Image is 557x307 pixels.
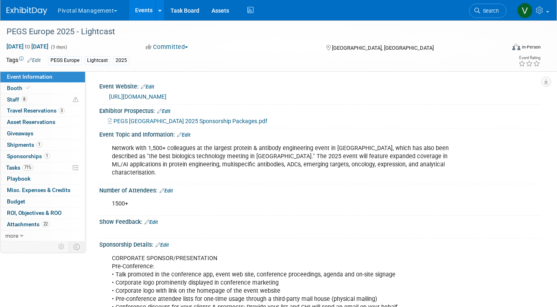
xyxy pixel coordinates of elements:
span: Asset Reservations [7,119,55,125]
span: 1 [36,141,42,148]
div: In-Person [522,44,541,50]
a: Staff8 [0,94,85,105]
a: Playbook [0,173,85,184]
span: 22 [42,221,50,227]
img: ExhibitDay [7,7,47,15]
td: Tags [6,56,41,65]
span: Shipments [7,141,42,148]
div: PEGS Europe 2025 - Lightcast [4,24,495,39]
span: Playbook [7,175,31,182]
span: Tasks [6,164,33,171]
a: [URL][DOMAIN_NAME] [109,93,166,100]
div: Lightcast [85,56,110,65]
span: 3 [59,108,65,114]
span: 8 [21,96,27,102]
span: Event Information [7,73,52,80]
span: ROI, Objectives & ROO [7,210,61,216]
span: 1 [44,153,50,159]
span: [GEOGRAPHIC_DATA], [GEOGRAPHIC_DATA] [332,45,434,51]
a: Budget [0,196,85,207]
div: 1500+ [106,196,455,212]
i: Booth reservation complete [26,86,30,90]
td: Toggle Event Tabs [69,241,85,252]
span: Booth [7,85,32,91]
a: Edit [144,219,158,225]
div: Network with 1,500+ colleagues at the largest protein & antibody engineering event in [GEOGRAPHIC... [106,140,455,181]
span: Giveaways [7,130,33,137]
a: Sponsorships1 [0,151,85,162]
a: Edit [177,132,190,138]
div: Event Website: [99,80,541,91]
a: Edit [141,84,154,90]
span: (3 days) [50,44,67,50]
div: Event Topic and Information: [99,128,541,139]
span: Staff [7,96,27,103]
span: [DATE] [DATE] [6,43,49,50]
div: Sponsorship Details: [99,239,541,249]
a: Search [469,4,507,18]
a: Shipments1 [0,139,85,150]
a: Giveaways [0,128,85,139]
a: Edit [157,108,170,114]
a: Travel Reservations3 [0,105,85,116]
span: Budget [7,198,25,205]
td: Personalize Event Tab Strip [55,241,69,252]
a: Asset Reservations [0,117,85,128]
a: Booth [0,83,85,94]
span: Attachments [7,221,50,227]
div: Event Rating [518,56,540,60]
button: Committed [143,43,191,51]
a: Edit [155,242,169,248]
div: Exhibitor Prospectus: [99,105,541,115]
span: Misc. Expenses & Credits [7,187,70,193]
a: Misc. Expenses & Credits [0,185,85,196]
img: Format-Inperson.png [512,44,520,50]
span: Potential Scheduling Conflict -- at least one attendee is tagged in another overlapping event. [73,96,79,104]
img: Valerie Weld [517,3,533,18]
span: Sponsorships [7,153,50,159]
span: 71% [22,164,33,170]
a: Tasks71% [0,162,85,173]
span: to [24,43,31,50]
div: Number of Attendees: [99,184,541,195]
div: Show Feedback: [99,216,541,226]
div: Event Format [462,42,541,55]
div: 2025 [113,56,129,65]
a: PEGS [GEOGRAPHIC_DATA] 2025 Sponsorship Packages.pdf [108,118,267,124]
a: Edit [159,188,173,194]
div: PEGS Europe [48,56,82,65]
a: more [0,230,85,241]
span: Search [480,8,499,14]
span: more [5,232,18,239]
a: Event Information [0,71,85,82]
span: Travel Reservations [7,107,65,114]
span: PEGS [GEOGRAPHIC_DATA] 2025 Sponsorship Packages.pdf [114,118,267,124]
a: Attachments22 [0,219,85,230]
a: ROI, Objectives & ROO [0,208,85,219]
a: Edit [27,57,41,63]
